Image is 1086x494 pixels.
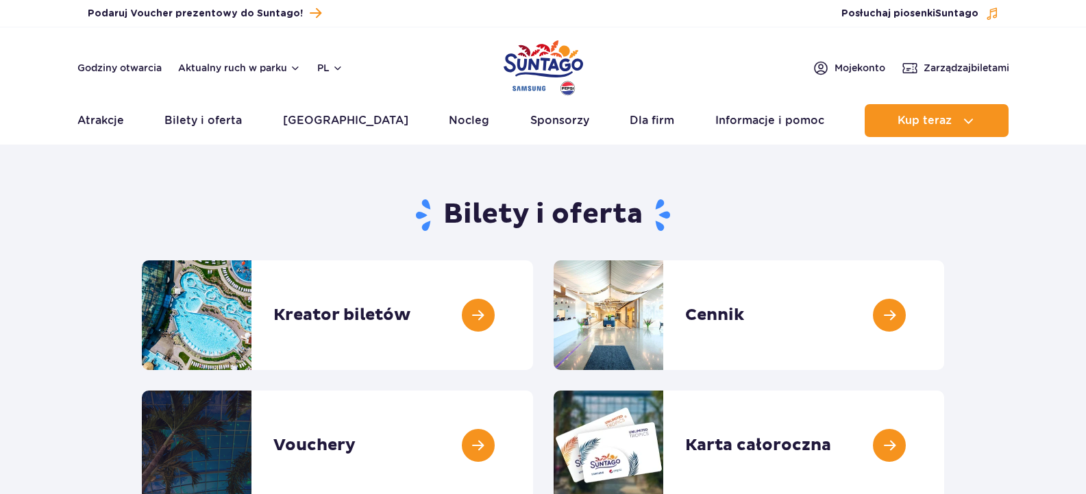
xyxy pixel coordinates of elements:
a: Nocleg [449,104,489,137]
h1: Bilety i oferta [142,197,944,233]
span: Moje konto [835,61,885,75]
a: Dla firm [630,104,674,137]
span: Posłuchaj piosenki [841,7,978,21]
a: Mojekonto [813,60,885,76]
span: Podaruj Voucher prezentowy do Suntago! [88,7,303,21]
a: Podaruj Voucher prezentowy do Suntago! [88,4,321,23]
a: Atrakcje [77,104,124,137]
span: Suntago [935,9,978,18]
a: Bilety i oferta [164,104,242,137]
a: Zarządzajbiletami [902,60,1009,76]
span: Kup teraz [898,114,952,127]
button: Posłuchaj piosenkiSuntago [841,7,999,21]
button: Kup teraz [865,104,1009,137]
a: Sponsorzy [530,104,589,137]
button: Aktualny ruch w parku [178,62,301,73]
a: Park of Poland [504,34,583,97]
button: pl [317,61,343,75]
span: Zarządzaj biletami [924,61,1009,75]
a: Godziny otwarcia [77,61,162,75]
a: [GEOGRAPHIC_DATA] [283,104,408,137]
a: Informacje i pomoc [715,104,824,137]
